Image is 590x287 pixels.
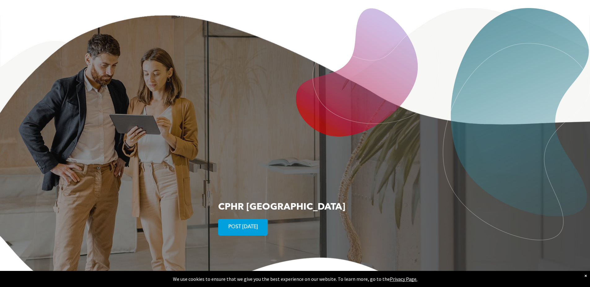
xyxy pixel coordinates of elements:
[443,8,590,240] img: A blue circle with a white outline on a white background.
[218,202,345,212] span: CPHR [GEOGRAPHIC_DATA]
[584,272,587,279] div: Dismiss notification
[390,276,417,282] a: Privacy Page.
[294,8,443,137] img: A pink and purple abstract shape on a white background.
[226,221,260,233] span: POST [DATE]
[218,219,268,236] a: POST [DATE]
